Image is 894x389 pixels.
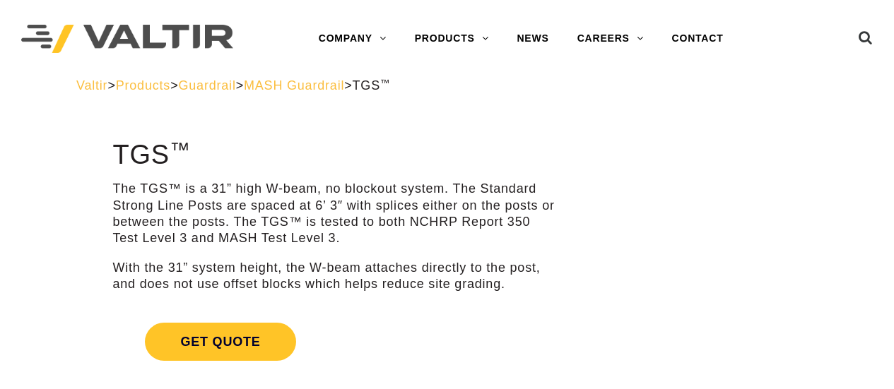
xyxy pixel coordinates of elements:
a: Valtir [76,78,107,92]
a: PRODUCTS [401,25,503,53]
p: With the 31” system height, the W-beam attaches directly to the post, and does not use offset blo... [112,260,558,293]
div: > > > > [76,78,818,94]
a: CONTACT [658,25,738,53]
p: The TGS™ is a 31” high W-beam, no blockout system. The Standard Strong Line Posts are spaced at 6... [112,181,558,247]
a: Get Quote [112,306,558,378]
a: CAREERS [563,25,658,53]
span: TGS [353,78,391,92]
sup: ™ [380,78,390,88]
sup: ™ [170,138,190,161]
span: Get Quote [145,323,295,361]
img: Valtir [21,25,233,54]
a: Guardrail [178,78,235,92]
a: MASH Guardrail [244,78,344,92]
a: NEWS [502,25,563,53]
h1: TGS [112,140,558,170]
a: COMPANY [305,25,401,53]
a: Products [116,78,170,92]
